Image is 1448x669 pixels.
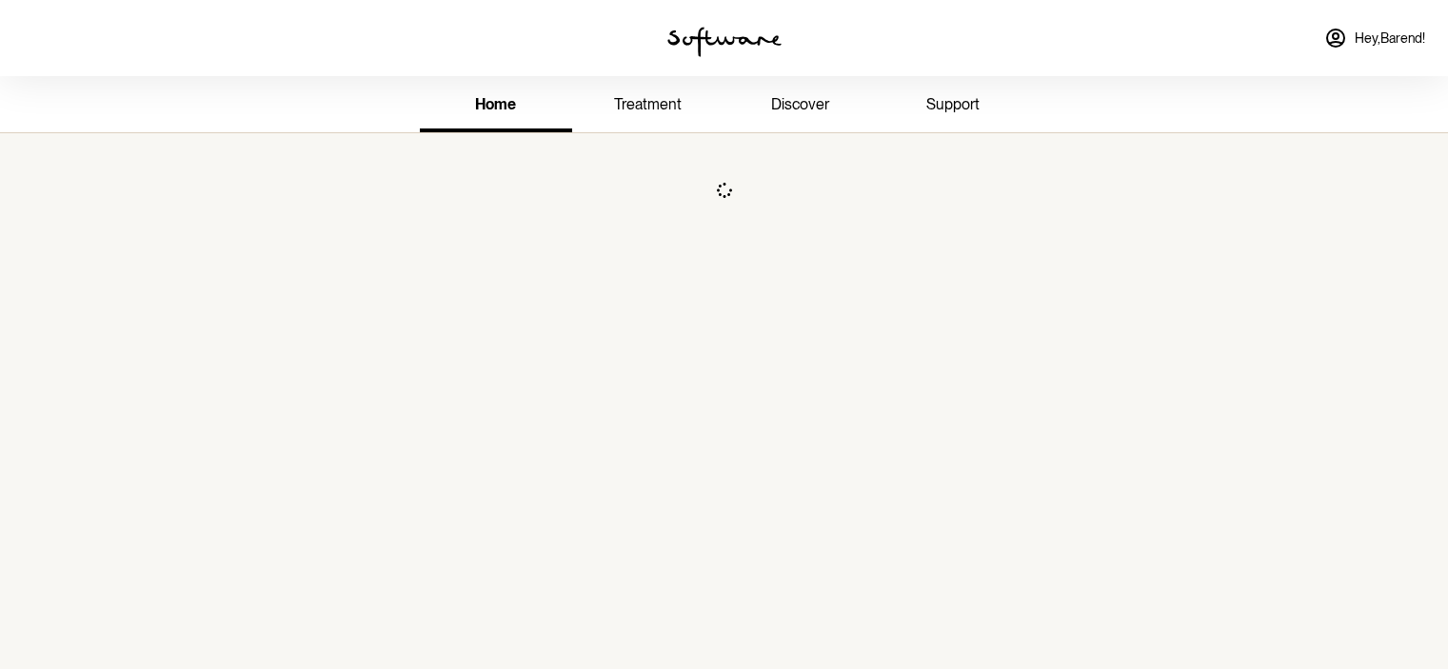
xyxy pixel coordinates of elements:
[572,80,724,132] a: treatment
[475,95,516,113] span: home
[667,27,782,57] img: software logo
[1313,15,1437,61] a: Hey,Barend!
[1355,30,1425,47] span: Hey, Barend !
[771,95,829,113] span: discover
[877,80,1029,132] a: support
[420,80,572,132] a: home
[724,80,877,132] a: discover
[614,95,682,113] span: treatment
[926,95,980,113] span: support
